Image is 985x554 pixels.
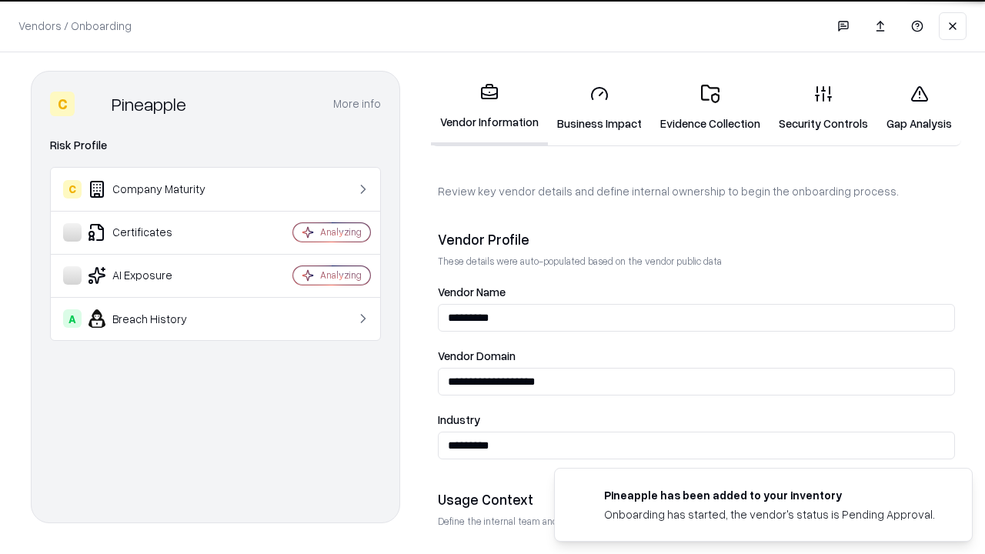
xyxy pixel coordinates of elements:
label: Vendor Domain [438,350,955,362]
a: Gap Analysis [877,72,961,144]
p: Define the internal team and reason for using this vendor. This helps assess business relevance a... [438,515,955,528]
div: Usage Context [438,490,955,509]
a: Vendor Information [431,71,548,145]
img: pineappleenergy.com [573,487,592,506]
label: Vendor Name [438,286,955,298]
p: Vendors / Onboarding [18,18,132,34]
p: These details were auto-populated based on the vendor public data [438,255,955,268]
div: Certificates [63,223,247,242]
div: Pineapple has been added to your inventory [604,487,935,503]
div: Onboarding has started, the vendor's status is Pending Approval. [604,506,935,522]
div: Pineapple [112,92,186,116]
div: AI Exposure [63,266,247,285]
div: Company Maturity [63,180,247,199]
button: More info [333,90,381,118]
a: Evidence Collection [651,72,770,144]
a: Security Controls [770,72,877,144]
a: Business Impact [548,72,651,144]
div: Analyzing [320,269,362,282]
div: Breach History [63,309,247,328]
div: A [63,309,82,328]
label: Industry [438,414,955,426]
div: Vendor Profile [438,230,955,249]
p: Review key vendor details and define internal ownership to begin the onboarding process. [438,183,955,199]
div: C [63,180,82,199]
div: Analyzing [320,225,362,239]
img: Pineapple [81,92,105,116]
div: C [50,92,75,116]
div: Risk Profile [50,136,381,155]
